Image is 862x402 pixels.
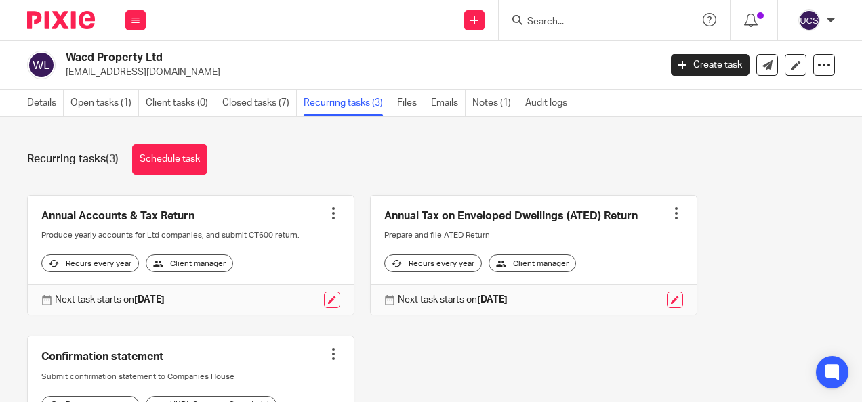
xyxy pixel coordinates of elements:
[41,254,139,272] div: Recurs every year
[27,152,119,166] h1: Recurring tasks
[27,11,95,29] img: Pixie
[146,90,215,116] a: Client tasks (0)
[798,9,820,31] img: svg%3E
[384,254,482,272] div: Recurs every year
[66,51,533,65] h2: Wacd Property Ltd
[472,90,518,116] a: Notes (1)
[134,295,165,305] strong: [DATE]
[132,144,207,175] a: Schedule task
[398,293,508,307] p: Next task starts on
[27,51,56,79] img: svg%3E
[477,295,508,305] strong: [DATE]
[222,90,297,116] a: Closed tasks (7)
[526,16,648,28] input: Search
[489,254,576,272] div: Client manager
[397,90,424,116] a: Files
[431,90,466,116] a: Emails
[70,90,139,116] a: Open tasks (1)
[671,54,750,76] a: Create task
[146,254,233,272] div: Client manager
[525,90,574,116] a: Audit logs
[66,66,651,79] p: [EMAIL_ADDRESS][DOMAIN_NAME]
[106,154,119,164] span: (3)
[55,293,165,307] p: Next task starts on
[27,90,64,116] a: Details
[304,90,390,116] a: Recurring tasks (3)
